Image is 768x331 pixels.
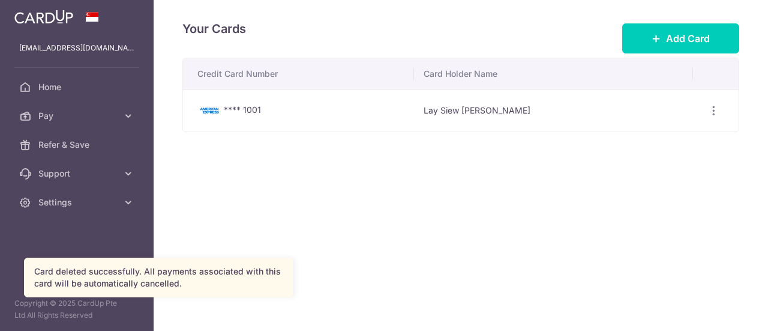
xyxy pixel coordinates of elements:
th: Credit Card Number [183,58,414,90]
img: Bank Card [197,103,221,118]
h4: Your Cards [182,19,246,38]
button: Add Card [622,23,739,53]
iframe: Opens a widget where you can find more information [691,295,756,325]
td: Lay Siew [PERSON_NAME] [414,90,693,132]
p: [EMAIL_ADDRESS][DOMAIN_NAME] [19,42,134,54]
span: Support [38,168,118,180]
span: Settings [38,196,118,208]
span: Refer & Save [38,139,118,151]
img: CardUp [14,10,73,24]
span: Add Card [666,31,710,46]
span: Home [38,81,118,93]
th: Card Holder Name [414,58,693,90]
div: Card deleted successfully. All payments associated with this card will be automatically cancelled. [34,266,283,290]
span: Pay [38,110,118,122]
